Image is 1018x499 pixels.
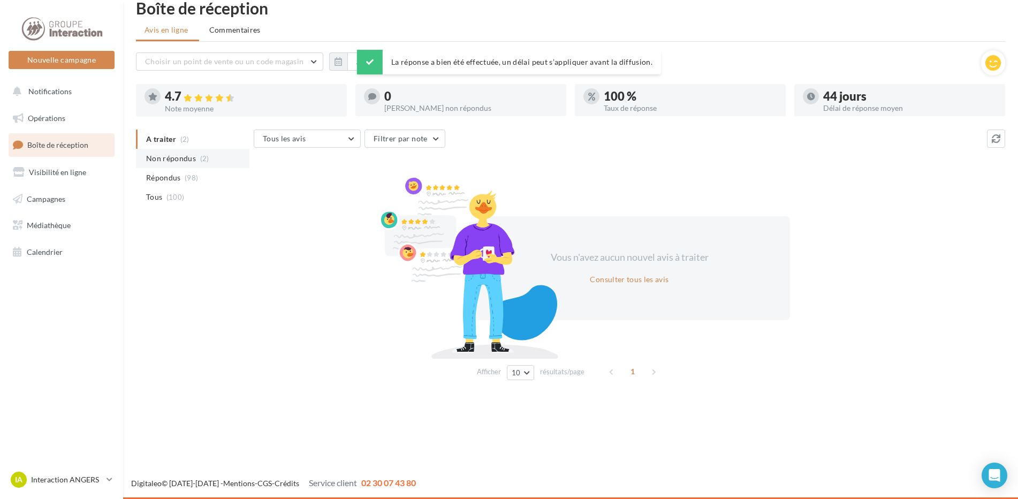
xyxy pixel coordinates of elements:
span: 02 30 07 43 80 [361,478,416,488]
span: Médiathèque [27,221,71,230]
div: Vous n'avez aucun nouvel avis à traiter [537,251,721,264]
div: 44 jours [823,90,997,102]
button: Consulter tous les avis [586,273,673,286]
a: Mentions [223,479,255,488]
span: Afficher [477,367,501,377]
a: IA Interaction ANGERS [9,470,115,490]
span: Tous les avis [263,134,306,143]
div: Open Intercom Messenger [982,463,1007,488]
div: La réponse a bien été effectuée, un délai peut s’appliquer avant la diffusion. [357,50,661,74]
span: Calendrier [27,247,63,256]
div: 0 [384,90,558,102]
a: CGS [257,479,272,488]
div: 4.7 [165,90,338,103]
a: Médiathèque [6,214,117,237]
span: Service client [309,478,357,488]
a: Digitaleo [131,479,162,488]
span: (98) [185,173,198,182]
span: 10 [512,368,521,377]
span: © [DATE]-[DATE] - - - [131,479,416,488]
span: Boîte de réception [27,140,88,149]
span: Choisir un point de vente ou un code magasin [145,57,303,66]
button: Au total [329,52,394,71]
a: Crédits [275,479,299,488]
span: Notifications [28,87,72,96]
button: Au total [347,52,394,71]
a: Visibilité en ligne [6,161,117,184]
span: (2) [200,154,209,163]
div: Délai de réponse moyen [823,104,997,112]
span: Non répondus [146,153,196,164]
button: Filtrer par note [364,130,445,148]
button: Notifications [6,80,112,103]
button: Nouvelle campagne [9,51,115,69]
button: 10 [507,365,534,380]
div: Taux de réponse [604,104,777,112]
span: Visibilité en ligne [29,168,86,177]
span: résultats/page [540,367,584,377]
a: Boîte de réception [6,133,117,156]
button: Tous les avis [254,130,361,148]
div: Note moyenne [165,105,338,112]
p: Interaction ANGERS [31,474,102,485]
div: [PERSON_NAME] non répondus [384,104,558,112]
span: IA [15,474,22,485]
span: Répondus [146,172,181,183]
span: Commentaires [209,25,261,35]
a: Campagnes [6,188,117,210]
span: Campagnes [27,194,65,203]
button: Choisir un point de vente ou un code magasin [136,52,323,71]
span: 1 [624,363,641,380]
span: Opérations [28,114,65,123]
a: Opérations [6,107,117,130]
span: (100) [166,193,185,201]
div: 100 % [604,90,777,102]
span: Tous [146,192,162,202]
a: Calendrier [6,241,117,263]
